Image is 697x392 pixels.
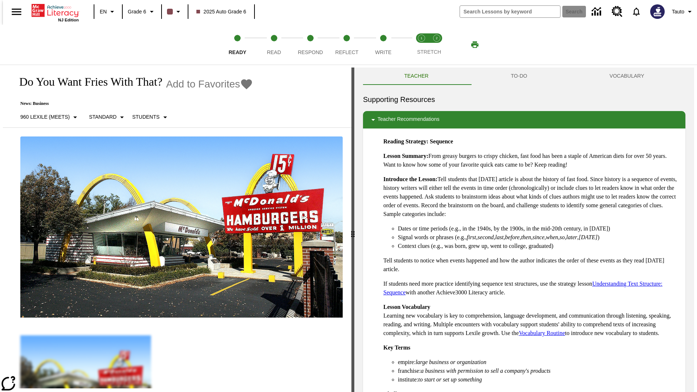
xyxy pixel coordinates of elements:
text: 2 [436,36,437,40]
p: Learning new vocabulary is key to comprehension, language development, and communication through ... [383,303,680,338]
button: Reflect step 4 of 5 [326,25,368,65]
strong: Sequence [430,138,453,144]
span: Tauto [672,8,684,16]
em: first [467,234,476,240]
em: when [546,234,558,240]
em: a business with permission to sell a company's products [421,368,551,374]
li: institute: [398,375,680,384]
em: second [478,234,494,240]
button: Teacher [363,68,470,85]
p: Teacher Recommendations [378,115,439,124]
li: empire: [398,358,680,367]
button: Stretch Read step 1 of 2 [411,25,432,65]
a: Notifications [627,2,646,21]
span: Read [267,49,281,55]
p: If students need more practice identifying sequence text structures, use the strategy lesson with... [383,279,680,297]
button: Open side menu [6,1,27,23]
li: Context clues (e.g., was born, grew up, went to college, graduated) [398,242,680,250]
a: Understanding Text Structure: Sequence [383,281,663,295]
h6: Supporting Resources [363,94,685,105]
button: Respond step 3 of 5 [289,25,331,65]
p: Tell students to notice when events happened and how the author indicates the order of these even... [383,256,680,274]
li: Signal words or phrases (e.g., , , , , , , , , , ) [398,233,680,242]
a: Data Center [587,2,607,22]
button: Read step 2 of 5 [253,25,295,65]
div: Press Enter or Spacebar and then press right and left arrow keys to move the slider [351,68,354,392]
div: Teacher Recommendations [363,111,685,128]
em: then [521,234,531,240]
a: Vocabulary Routine [519,330,565,336]
em: [DATE] [579,234,598,240]
em: so [560,234,565,240]
span: STRETCH [417,49,441,55]
em: since [533,234,545,240]
em: to start or set up something [418,376,482,383]
p: From greasy burgers to crispy chicken, fast food has been a staple of American diets for over 50 ... [383,152,680,169]
strong: Lesson Summary: [383,153,428,159]
a: Resource Center, Will open in new tab [607,2,627,21]
span: Grade 6 [128,8,146,16]
input: search field [460,6,560,17]
div: Instructional Panel Tabs [363,68,685,85]
li: Dates or time periods (e.g., in the 1940s, by the 1900s, in the mid-20th century, in [DATE]) [398,224,680,233]
button: Grade: Grade 6, Select a grade [125,5,159,18]
div: activity [354,68,694,392]
p: Tell students that [DATE] article is about the history of fast food. Since history is a sequence ... [383,175,680,219]
span: Respond [298,49,323,55]
button: Select Lexile, 960 Lexile (Meets) [17,111,82,124]
button: Select a new avatar [646,2,669,21]
em: later [566,234,577,240]
span: NJ Edition [58,18,79,22]
span: Ready [229,49,246,55]
strong: Reading Strategy: [383,138,428,144]
button: Scaffolds, Standard [86,111,129,124]
button: Select Student [129,111,172,124]
p: 960 Lexile (Meets) [20,113,70,121]
button: Print [463,38,486,51]
em: before [505,234,519,240]
button: Ready step 1 of 5 [216,25,258,65]
button: TO-DO [470,68,568,85]
strong: Introduce the Lesson: [383,176,437,182]
span: Reflect [335,49,359,55]
span: EN [100,8,107,16]
button: Language: EN, Select a language [97,5,120,18]
div: reading [3,68,351,388]
span: 2025 Auto Grade 6 [196,8,246,16]
div: Home [32,3,79,22]
em: large business or organization [416,359,486,365]
p: News: Business [12,101,253,106]
li: franchise: [398,367,680,375]
button: Profile/Settings [669,5,697,18]
p: Standard [89,113,117,121]
button: Stretch Respond step 2 of 2 [426,25,447,65]
img: Avatar [650,4,665,19]
strong: Lesson Vocabulary [383,304,430,310]
button: Class color is dark brown. Change class color [164,5,186,18]
text: 1 [420,36,422,40]
button: VOCABULARY [568,68,685,85]
p: Students [132,113,159,121]
span: Add to Favorites [166,78,240,90]
h1: Do You Want Fries With That? [12,75,162,89]
img: One of the first McDonald's stores, with the iconic red sign and golden arches. [20,136,343,318]
em: last [495,234,504,240]
strong: Key Terms [383,344,410,351]
span: Write [375,49,391,55]
button: Add to Favorites - Do You Want Fries With That? [166,78,253,90]
button: Write step 5 of 5 [362,25,404,65]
